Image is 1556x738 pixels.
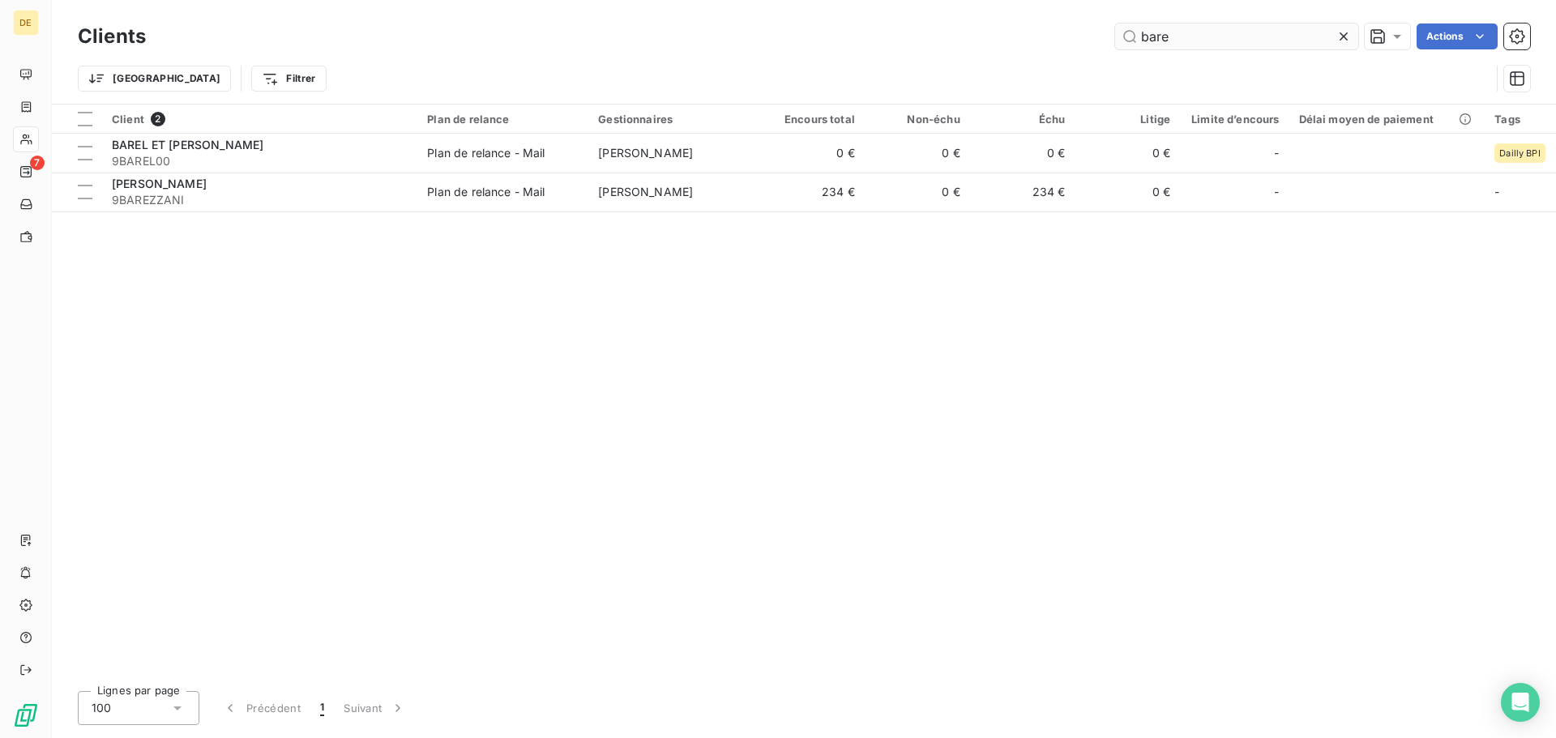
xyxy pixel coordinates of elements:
span: Client [112,113,144,126]
button: [GEOGRAPHIC_DATA] [78,66,231,92]
td: 234 € [970,173,1075,211]
input: Rechercher [1115,23,1358,49]
span: - [1494,185,1499,198]
button: Filtrer [251,66,326,92]
div: Open Intercom Messenger [1501,683,1540,722]
span: - [1274,145,1279,161]
span: Dailly BPI [1499,148,1541,158]
td: 0 € [865,134,970,173]
td: 0 € [1075,134,1180,173]
div: Non-échu [874,113,960,126]
div: Tags [1494,113,1546,126]
span: 7 [30,156,45,170]
span: 1 [320,700,324,716]
span: 9BAREZZANI [112,192,408,208]
div: Échu [980,113,1066,126]
td: 0 € [865,173,970,211]
button: Précédent [212,691,310,725]
button: Suivant [334,691,416,725]
div: Délai moyen de paiement [1299,113,1476,126]
span: BAREL ET [PERSON_NAME] [112,138,263,151]
td: 0 € [759,134,865,173]
span: [PERSON_NAME] [112,177,207,190]
div: Encours total [769,113,855,126]
button: 1 [310,691,334,725]
div: Litige [1084,113,1170,126]
div: Plan de relance [427,113,579,126]
td: 0 € [970,134,1075,173]
div: Gestionnaires [598,113,750,126]
td: 234 € [759,173,865,211]
div: Limite d’encours [1190,113,1279,126]
span: 9BAREL00 [112,153,408,169]
div: DE [13,10,39,36]
span: - [1274,184,1279,200]
img: Logo LeanPay [13,702,39,728]
td: 0 € [1075,173,1180,211]
h3: Clients [78,22,146,51]
span: [PERSON_NAME] [598,146,693,160]
div: Plan de relance - Mail [427,184,545,200]
span: [PERSON_NAME] [598,185,693,198]
span: 2 [151,112,165,126]
div: Plan de relance - Mail [427,145,545,161]
button: Actions [1417,23,1498,49]
span: 100 [92,700,111,716]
